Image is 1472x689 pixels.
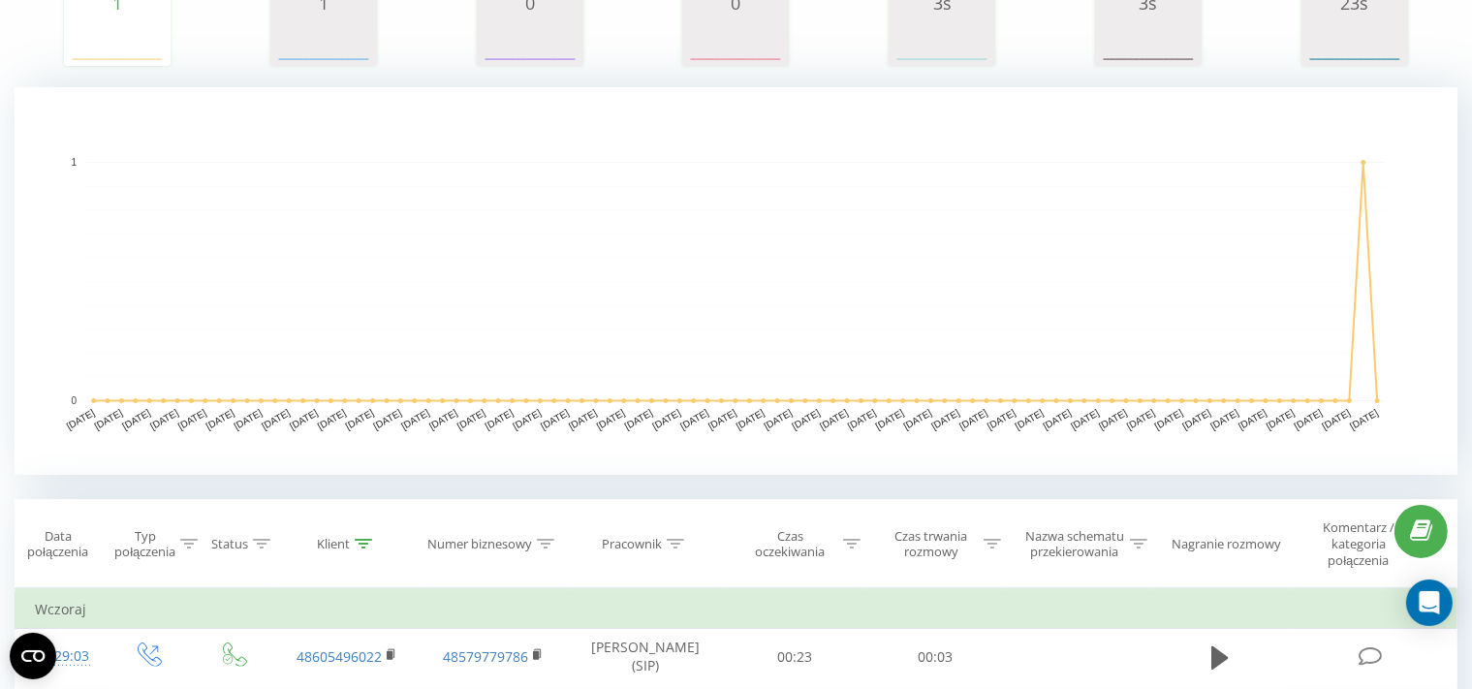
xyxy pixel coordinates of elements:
[427,536,532,552] div: Numer biznesowy
[706,407,738,431] text: [DATE]
[1125,407,1157,431] text: [DATE]
[602,536,662,552] div: Pracownik
[1097,407,1129,431] text: [DATE]
[1153,407,1185,431] text: [DATE]
[120,407,152,431] text: [DATE]
[1293,407,1325,431] text: [DATE]
[275,13,372,71] svg: A chart.
[539,407,571,431] text: [DATE]
[317,536,350,552] div: Klient
[623,407,655,431] text: [DATE]
[114,528,175,561] div: Typ połączenia
[567,407,599,431] text: [DATE]
[874,407,906,431] text: [DATE]
[1023,528,1125,561] div: Nazwa schematu przekierowania
[35,638,85,675] div: 10:29:03
[443,647,528,666] a: 48579779786
[288,407,320,431] text: [DATE]
[92,407,124,431] text: [DATE]
[15,87,1457,475] svg: A chart.
[735,407,767,431] text: [DATE]
[69,13,166,71] svg: A chart.
[211,536,248,552] div: Status
[763,407,795,431] text: [DATE]
[893,13,990,71] svg: A chart.
[511,407,543,431] text: [DATE]
[929,407,961,431] text: [DATE]
[1014,407,1046,431] text: [DATE]
[16,590,1457,629] td: Wczoraj
[1306,13,1403,71] svg: A chart.
[71,157,77,168] text: 1
[1320,407,1352,431] text: [DATE]
[204,407,236,431] text: [DATE]
[371,407,403,431] text: [DATE]
[790,407,822,431] text: [DATE]
[1208,407,1240,431] text: [DATE]
[1042,407,1074,431] text: [DATE]
[482,13,579,71] svg: A chart.
[427,407,459,431] text: [DATE]
[595,407,627,431] text: [DATE]
[71,395,77,406] text: 0
[260,407,292,431] text: [DATE]
[455,407,487,431] text: [DATE]
[742,528,838,561] div: Czas oczekiwania
[176,407,208,431] text: [DATE]
[1172,536,1281,552] div: Nagranie rozmowy
[818,407,850,431] text: [DATE]
[297,647,382,666] a: 48605496022
[650,407,682,431] text: [DATE]
[687,13,784,71] svg: A chart.
[1265,407,1297,431] text: [DATE]
[1406,579,1453,626] div: Open Intercom Messenger
[567,629,725,685] td: [PERSON_NAME] (SIP)
[1237,407,1268,431] text: [DATE]
[846,407,878,431] text: [DATE]
[957,407,989,431] text: [DATE]
[148,407,180,431] text: [DATE]
[902,407,934,431] text: [DATE]
[16,528,100,561] div: Data połączenia
[865,629,1006,685] td: 00:03
[678,407,710,431] text: [DATE]
[1348,407,1380,431] text: [DATE]
[484,407,516,431] text: [DATE]
[10,633,56,679] button: Open CMP widget
[1100,13,1197,71] svg: A chart.
[1301,519,1415,569] div: Komentarz / kategoria połączenia
[399,407,431,431] text: [DATE]
[725,629,865,685] td: 00:23
[65,407,97,431] text: [DATE]
[1069,407,1101,431] text: [DATE]
[1181,407,1213,431] text: [DATE]
[883,528,979,561] div: Czas trwania rozmowy
[232,407,264,431] text: [DATE]
[316,407,348,431] text: [DATE]
[986,407,1018,431] text: [DATE]
[344,407,376,431] text: [DATE]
